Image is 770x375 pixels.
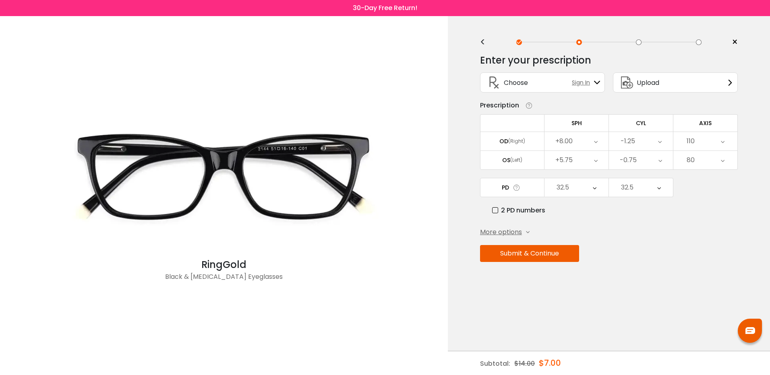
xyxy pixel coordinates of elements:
[63,258,385,272] div: RingGold
[492,205,545,215] label: 2 PD numbers
[555,133,573,149] div: +8.00
[620,152,637,168] div: -0.75
[499,138,508,145] div: OD
[544,114,609,132] td: SPH
[480,52,591,68] div: Enter your prescription
[745,327,755,334] img: chat
[621,179,633,196] div: 32.5
[480,101,519,110] div: Prescription
[510,157,522,164] div: (Left)
[557,179,569,196] div: 32.5
[732,36,738,48] span: ×
[480,227,522,237] span: More options
[63,272,385,288] div: Black & [MEDICAL_DATA] Eyeglasses
[480,245,579,262] button: Submit & Continue
[609,114,673,132] td: CYL
[508,138,525,145] div: (Right)
[504,78,528,88] span: Choose
[637,78,659,88] span: Upload
[480,39,492,45] div: <
[502,157,510,164] div: OS
[480,178,544,197] td: PD
[572,78,594,87] span: Sign In
[621,133,635,149] div: -1.25
[63,97,385,258] img: Black RingGold - Acetate Eyeglasses
[673,114,738,132] td: AXIS
[539,351,561,375] div: $7.00
[687,152,695,168] div: 80
[687,133,695,149] div: 110
[726,36,738,48] a: ×
[555,152,573,168] div: +5.75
